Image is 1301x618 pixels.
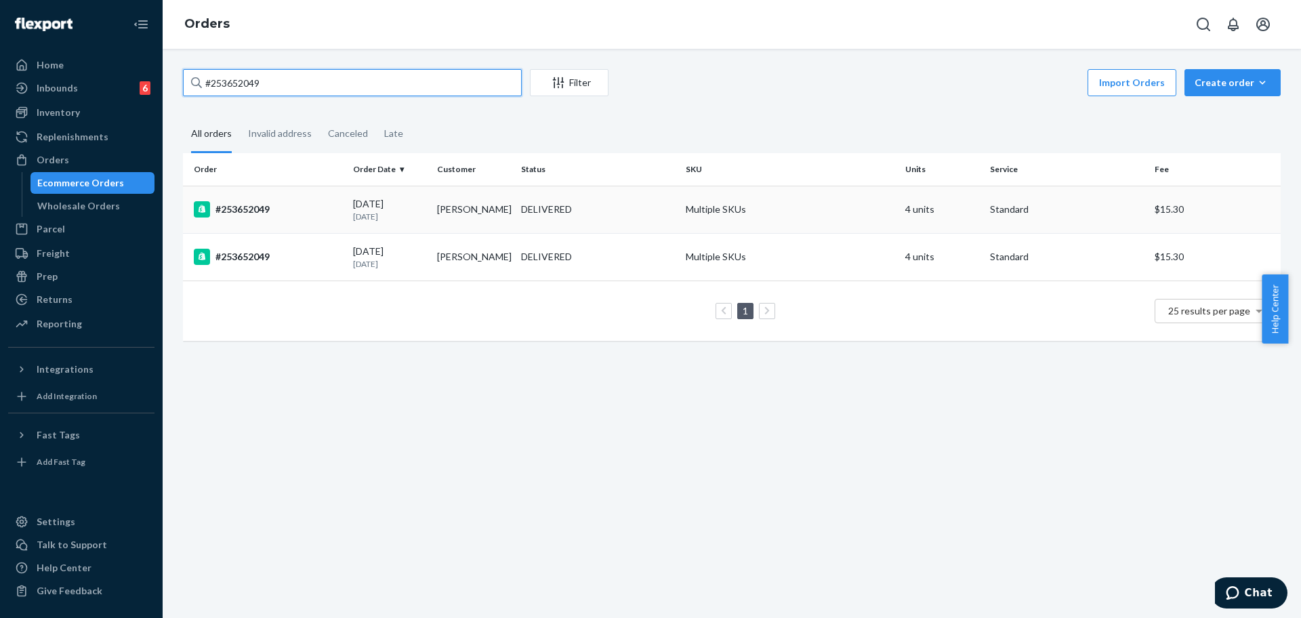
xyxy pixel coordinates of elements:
[353,245,426,270] div: [DATE]
[194,249,342,265] div: #253652049
[8,451,154,473] a: Add Fast Tag
[990,203,1144,216] p: Standard
[37,130,108,144] div: Replenishments
[516,153,680,186] th: Status
[1215,577,1287,611] iframe: Opens a widget where you can chat to one of our agents
[1220,11,1247,38] button: Open notifications
[30,172,155,194] a: Ecommerce Orders
[8,102,154,123] a: Inventory
[183,153,348,186] th: Order
[37,456,85,468] div: Add Fast Tag
[191,116,232,153] div: All orders
[531,76,608,89] div: Filter
[8,218,154,240] a: Parcel
[353,197,426,222] div: [DATE]
[37,270,58,283] div: Prep
[37,222,65,236] div: Parcel
[8,358,154,380] button: Integrations
[348,153,432,186] th: Order Date
[127,11,154,38] button: Close Navigation
[740,305,751,316] a: Page 1 is your current page
[384,116,403,151] div: Late
[900,153,984,186] th: Units
[530,69,608,96] button: Filter
[8,511,154,533] a: Settings
[8,386,154,407] a: Add Integration
[37,293,73,306] div: Returns
[8,54,154,76] a: Home
[680,233,900,281] td: Multiple SKUs
[37,153,69,167] div: Orders
[37,176,124,190] div: Ecommerce Orders
[328,116,368,151] div: Canceled
[183,69,522,96] input: Search orders
[8,149,154,171] a: Orders
[8,243,154,264] a: Freight
[8,557,154,579] a: Help Center
[140,81,150,95] div: 6
[353,211,426,222] p: [DATE]
[1262,274,1288,344] button: Help Center
[1184,69,1281,96] button: Create order
[37,81,78,95] div: Inbounds
[37,363,94,376] div: Integrations
[194,201,342,218] div: #253652049
[8,313,154,335] a: Reporting
[990,250,1144,264] p: Standard
[353,258,426,270] p: [DATE]
[8,289,154,310] a: Returns
[37,106,80,119] div: Inventory
[437,163,510,175] div: Customer
[248,116,312,151] div: Invalid address
[680,186,900,233] td: Multiple SKUs
[1168,305,1250,316] span: 25 results per page
[8,77,154,99] a: Inbounds6
[521,250,572,264] div: DELIVERED
[37,199,120,213] div: Wholesale Orders
[37,58,64,72] div: Home
[15,18,73,31] img: Flexport logo
[37,390,97,402] div: Add Integration
[8,266,154,287] a: Prep
[8,126,154,148] a: Replenishments
[985,153,1149,186] th: Service
[680,153,900,186] th: SKU
[521,203,572,216] div: DELIVERED
[1149,186,1281,233] td: $15.30
[173,5,241,44] ol: breadcrumbs
[184,16,230,31] a: Orders
[30,195,155,217] a: Wholesale Orders
[1088,69,1176,96] button: Import Orders
[37,317,82,331] div: Reporting
[8,534,154,556] button: Talk to Support
[432,233,516,281] td: [PERSON_NAME]
[1149,233,1281,281] td: $15.30
[37,247,70,260] div: Freight
[37,584,102,598] div: Give Feedback
[1250,11,1277,38] button: Open account menu
[900,233,984,281] td: 4 units
[37,561,91,575] div: Help Center
[8,580,154,602] button: Give Feedback
[37,515,75,529] div: Settings
[432,186,516,233] td: [PERSON_NAME]
[37,538,107,552] div: Talk to Support
[1149,153,1281,186] th: Fee
[37,428,80,442] div: Fast Tags
[1190,11,1217,38] button: Open Search Box
[8,424,154,446] button: Fast Tags
[900,186,984,233] td: 4 units
[1195,76,1271,89] div: Create order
